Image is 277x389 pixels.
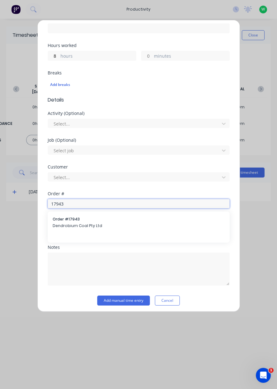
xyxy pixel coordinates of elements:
span: Order # 17943 [53,216,225,222]
label: minutes [154,53,229,60]
div: Notes [48,245,230,249]
div: Job (Optional) [48,138,230,142]
div: Breaks [48,71,230,75]
div: Add breaks [50,81,227,89]
input: 0 [48,51,59,60]
div: Hours worked [48,43,230,48]
span: Details [48,96,230,104]
div: Order # [48,192,230,196]
input: 0 [141,51,152,60]
div: Customer [48,165,230,169]
div: Finish time [48,16,230,20]
button: Add manual time entry [97,296,150,306]
iframe: Intercom live chat [256,368,271,383]
span: Dendrobium Coal Pty Ltd [53,223,225,229]
button: Cancel [155,296,180,306]
div: Order #17943Dendrobium Coal Pty Ltd [53,216,225,230]
input: Search order number... [48,199,230,208]
label: hours [60,53,136,60]
div: Activity (Optional) [48,111,230,116]
span: 1 [269,368,274,373]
